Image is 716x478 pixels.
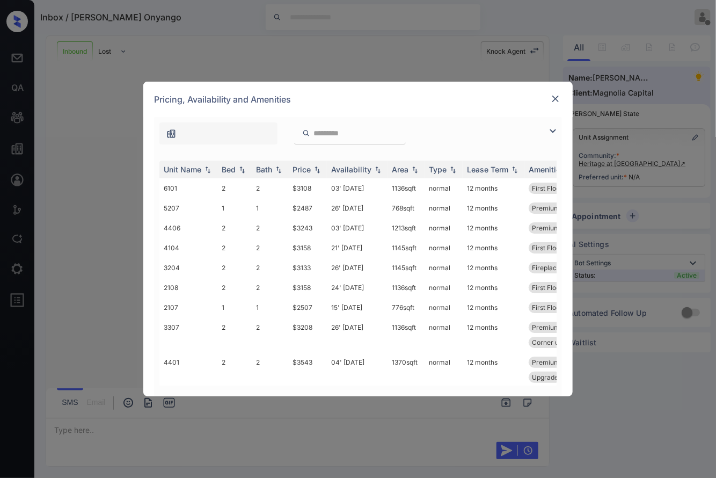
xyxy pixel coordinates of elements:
div: Unit Name [164,165,201,174]
td: 2 [217,238,252,258]
img: icon-zuma [302,128,310,138]
td: normal [425,218,463,238]
td: 21' [DATE] [327,238,388,258]
td: normal [425,258,463,278]
td: $2487 [288,198,327,218]
img: sorting [410,166,420,173]
div: Amenities [529,165,565,174]
td: 3307 [159,317,217,352]
td: 2 [217,278,252,298]
td: 03' [DATE] [327,178,388,198]
span: Premium View [532,323,576,331]
td: 2 [217,352,252,387]
td: 1370 sqft [388,352,425,387]
img: sorting [312,166,323,173]
td: 12 months [463,218,524,238]
img: sorting [202,166,213,173]
td: 12 months [463,317,524,352]
td: $3208 [288,317,327,352]
span: Upgrade [532,373,558,381]
td: 1 [252,298,288,317]
div: Lease Term [467,165,508,174]
td: 1145 sqft [388,258,425,278]
td: normal [425,352,463,387]
td: 2 [217,317,252,352]
td: 2 [252,258,288,278]
div: Pricing, Availability and Amenities [143,82,573,117]
td: normal [425,198,463,218]
td: normal [425,298,463,317]
td: 26' [DATE] [327,317,388,352]
span: First Floor [532,284,562,292]
td: 4104 [159,238,217,258]
td: $3243 [288,218,327,238]
td: $3133 [288,258,327,278]
td: 2 [252,238,288,258]
td: 4401 [159,352,217,387]
img: icon-zuma [546,125,559,137]
span: Fireplace [532,264,560,272]
td: normal [425,317,463,352]
div: Availability [331,165,371,174]
td: 4406 [159,218,217,238]
td: 1 [217,298,252,317]
img: sorting [448,166,458,173]
td: 1 [252,198,288,218]
div: Price [293,165,311,174]
td: normal [425,178,463,198]
td: 12 months [463,352,524,387]
span: Premium View [532,204,576,212]
td: 12 months [463,238,524,258]
td: normal [425,278,463,298]
td: $3543 [288,352,327,387]
div: Type [429,165,447,174]
td: 26' [DATE] [327,258,388,278]
td: 1136 sqft [388,278,425,298]
td: $2507 [288,298,327,317]
td: $3158 [288,238,327,258]
td: 2 [252,218,288,238]
td: 12 months [463,258,524,278]
img: sorting [237,166,247,173]
span: Premium View [532,358,576,366]
img: sorting [273,166,284,173]
div: Bath [256,165,272,174]
span: Corner unit [532,338,566,346]
td: 2 [252,317,288,352]
td: 2 [252,178,288,198]
td: 1213 sqft [388,218,425,238]
td: 5207 [159,198,217,218]
td: 03' [DATE] [327,218,388,238]
span: First Floor [532,244,562,252]
td: $3108 [288,178,327,198]
td: 1 [217,198,252,218]
td: 2 [252,278,288,298]
img: icon-zuma [166,128,177,139]
td: 12 months [463,278,524,298]
td: 24' [DATE] [327,278,388,298]
td: 768 sqft [388,198,425,218]
div: Bed [222,165,236,174]
span: Premium View [532,224,576,232]
img: sorting [509,166,520,173]
span: First Floor [532,303,562,312]
img: sorting [372,166,383,173]
td: 2108 [159,278,217,298]
td: 1136 sqft [388,178,425,198]
td: normal [425,238,463,258]
td: 776 sqft [388,298,425,317]
td: 2 [217,178,252,198]
td: 1145 sqft [388,238,425,258]
img: close [550,93,561,104]
td: 2 [217,258,252,278]
td: 2 [217,218,252,238]
td: 04' [DATE] [327,352,388,387]
div: Area [392,165,408,174]
td: $3158 [288,278,327,298]
td: 6101 [159,178,217,198]
td: 12 months [463,198,524,218]
td: 2 [252,352,288,387]
td: 1136 sqft [388,317,425,352]
td: 12 months [463,178,524,198]
td: 15' [DATE] [327,298,388,317]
